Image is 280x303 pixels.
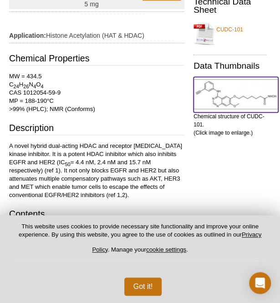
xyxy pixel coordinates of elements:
[124,278,162,296] button: Got it!
[9,26,184,40] td: Histone Acetylation (HAT & HDAC)
[193,20,266,47] a: CUDC-101
[41,84,43,89] sub: 4
[9,31,46,40] strong: Application:
[23,84,29,89] sub: 26
[15,222,265,261] p: This website uses cookies to provide necessary site functionality and improve your online experie...
[249,272,271,294] div: Open Intercom Messenger
[193,62,266,70] h2: Data Thumbnails
[92,231,261,252] a: Privacy Policy
[193,79,278,109] img: Chemical structure of CUDC-101.
[65,162,70,167] sub: 50
[33,84,36,89] sub: 4
[9,72,184,113] p: MW = 434.5 C H N O CAS 1012054-59-9 MP = 188-190°C >99% (HPLC); NMR (Conforms)
[9,53,184,66] h3: Chemical Properties
[193,112,266,137] p: Chemical structure of CUDC-101. (Click image to enlarge.)
[14,84,19,89] sub: 24
[9,142,184,199] p: A novel hybrid dual-acting HDAC and receptor [MEDICAL_DATA] kinase inhibitor. It is a potent HDAC...
[9,122,184,135] h3: Description
[9,208,184,221] h3: Contents
[146,246,186,253] button: cookie settings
